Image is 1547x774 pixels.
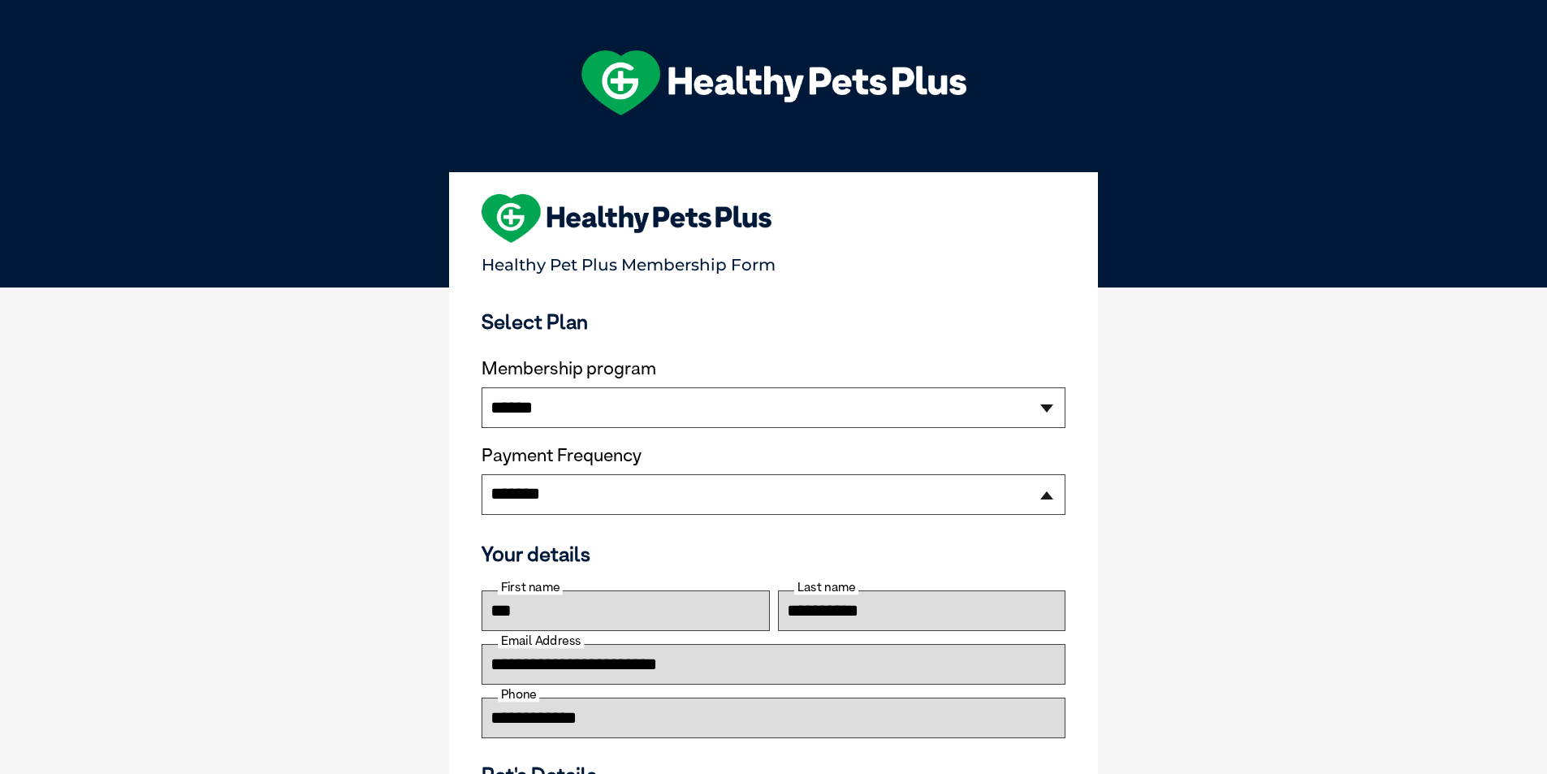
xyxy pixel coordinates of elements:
[482,445,642,466] label: Payment Frequency
[482,309,1065,334] h3: Select Plan
[794,580,858,595] label: Last name
[482,248,1065,275] p: Healthy Pet Plus Membership Form
[498,580,563,595] label: First name
[581,50,966,115] img: hpp-logo-landscape-green-white.png
[482,542,1065,566] h3: Your details
[482,194,771,243] img: heart-shape-hpp-logo-large.png
[482,358,1065,379] label: Membership program
[498,687,539,702] label: Phone
[498,633,584,648] label: Email Address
